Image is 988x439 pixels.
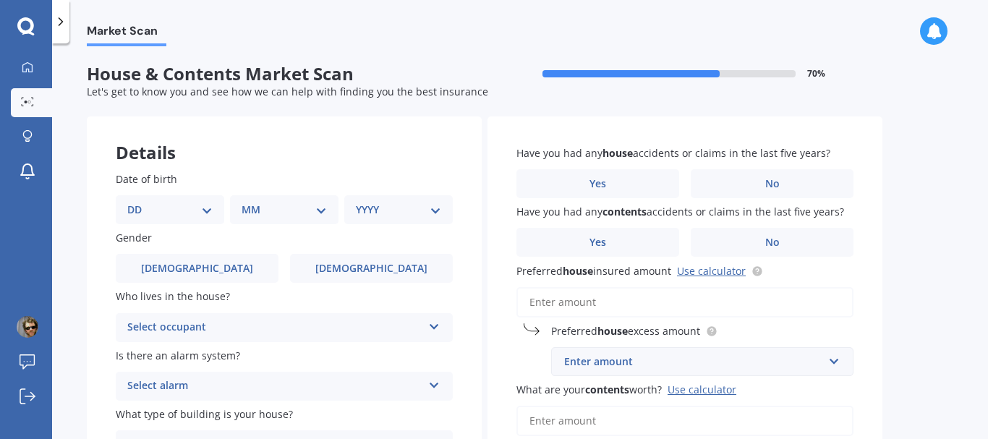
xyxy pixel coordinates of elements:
div: Details [87,116,482,160]
span: What are your worth? [516,383,662,396]
input: Enter amount [516,287,853,317]
input: Enter amount [516,406,853,436]
div: Use calculator [668,383,736,396]
span: Market Scan [87,24,166,43]
span: Date of birth [116,172,177,186]
b: house [597,324,628,338]
a: Use calculator [677,264,746,278]
div: Select alarm [127,378,422,395]
div: Enter amount [564,354,823,370]
span: Yes [589,178,606,190]
img: ACg8ocJSMVR9oRzdDQuqTzfK2FfOBnj4dyTcrz9PLnNvfWNnOzcjMzc=s96-c [17,316,38,338]
span: [DEMOGRAPHIC_DATA] [141,263,253,275]
b: house [602,146,633,160]
span: Is there an alarm system? [116,349,240,362]
span: Preferred excess amount [551,324,700,338]
b: contents [602,205,647,218]
span: No [765,236,780,249]
span: Let's get to know you and see how we can help with finding you the best insurance [87,85,488,98]
b: house [563,264,593,278]
span: What type of building is your house? [116,407,293,421]
span: Preferred insured amount [516,264,671,278]
span: Gender [116,231,152,244]
span: Have you had any accidents or claims in the last five years? [516,146,830,160]
span: No [765,178,780,190]
span: House & Contents Market Scan [87,64,485,85]
span: Have you had any accidents or claims in the last five years? [516,205,844,218]
b: contents [585,383,629,396]
span: Yes [589,236,606,249]
div: Select occupant [127,319,422,336]
span: [DEMOGRAPHIC_DATA] [315,263,427,275]
span: Who lives in the house? [116,290,230,304]
span: 70 % [807,69,825,79]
